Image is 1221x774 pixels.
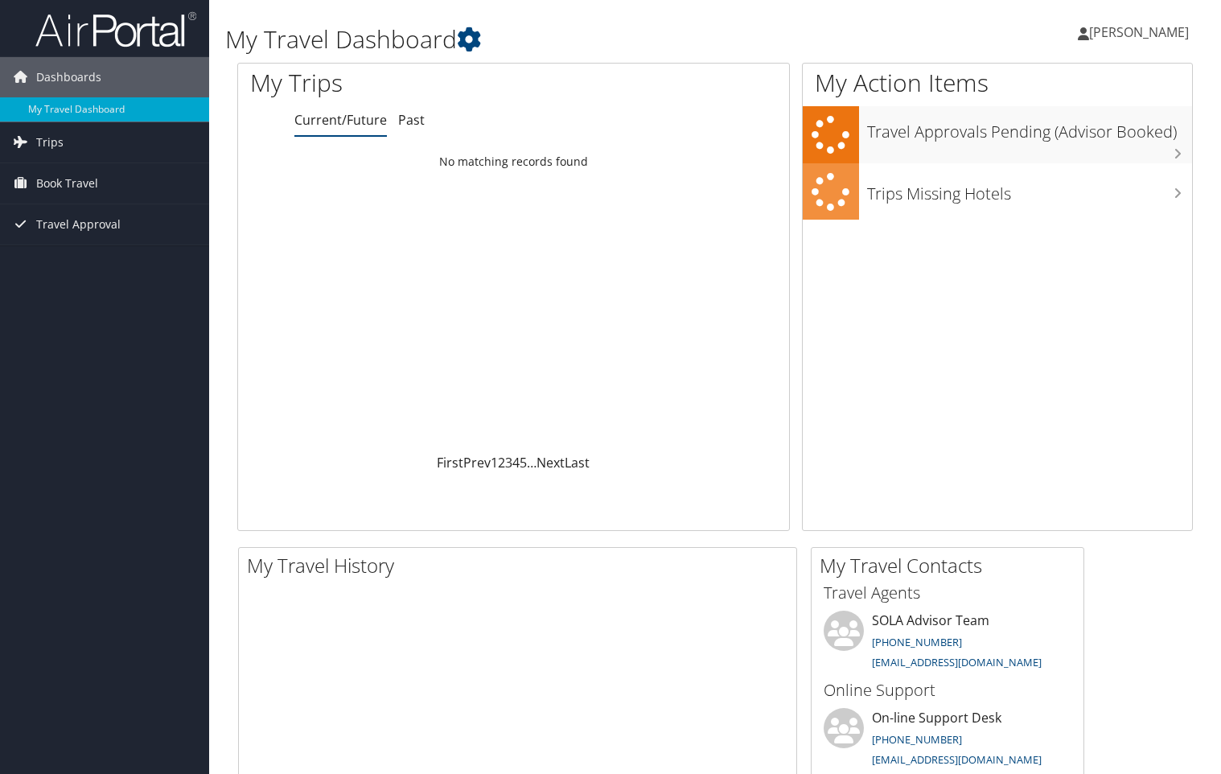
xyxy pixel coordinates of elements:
a: First [437,454,463,471]
img: airportal-logo.png [35,10,196,48]
span: [PERSON_NAME] [1089,23,1189,41]
span: Book Travel [36,163,98,204]
span: … [527,454,536,471]
td: No matching records found [238,147,789,176]
span: Trips [36,122,64,163]
a: [EMAIL_ADDRESS][DOMAIN_NAME] [872,655,1042,669]
a: Prev [463,454,491,471]
h3: Travel Agents [824,582,1071,604]
h3: Trips Missing Hotels [867,175,1192,205]
li: On-line Support Desk [816,708,1079,774]
a: 5 [520,454,527,471]
a: Next [536,454,565,471]
h1: My Trips [250,66,547,100]
a: Travel Approvals Pending (Advisor Booked) [803,106,1192,163]
a: [EMAIL_ADDRESS][DOMAIN_NAME] [872,752,1042,767]
a: [PHONE_NUMBER] [872,732,962,747]
h3: Online Support [824,679,1071,702]
a: Last [565,454,590,471]
a: Trips Missing Hotels [803,163,1192,220]
h1: My Action Items [803,66,1192,100]
a: 1 [491,454,498,471]
span: Dashboards [36,57,101,97]
a: 3 [505,454,512,471]
a: 4 [512,454,520,471]
h1: My Travel Dashboard [225,23,878,56]
li: SOLA Advisor Team [816,611,1079,677]
span: Travel Approval [36,204,121,245]
a: Current/Future [294,111,387,129]
a: Past [398,111,425,129]
a: [PHONE_NUMBER] [872,635,962,649]
h3: Travel Approvals Pending (Advisor Booked) [867,113,1192,143]
a: [PERSON_NAME] [1078,8,1205,56]
h2: My Travel History [247,552,796,579]
a: 2 [498,454,505,471]
h2: My Travel Contacts [820,552,1083,579]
